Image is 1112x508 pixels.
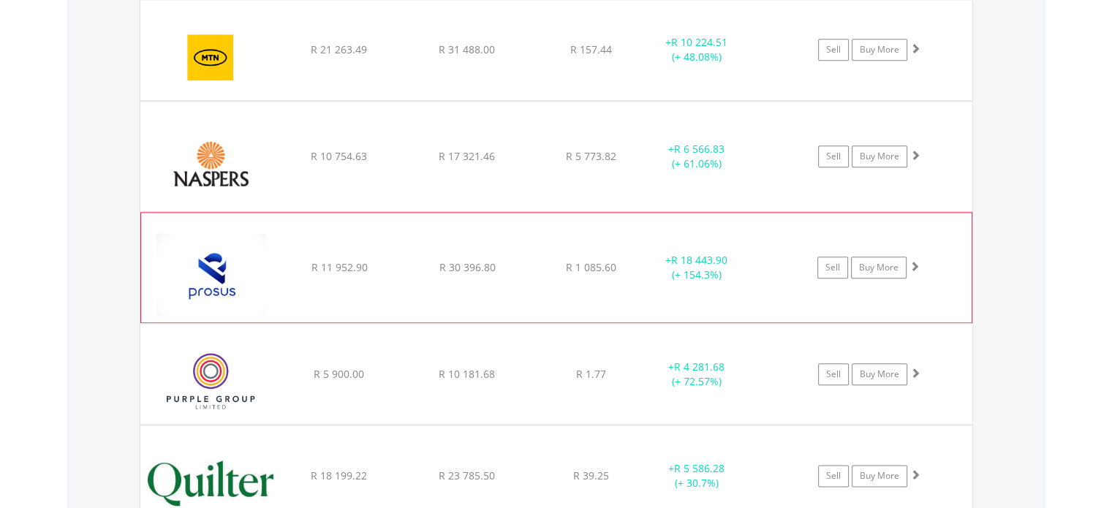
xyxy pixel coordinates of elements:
[674,142,725,156] span: R 6 566.83
[851,257,907,278] a: Buy More
[818,465,849,487] a: Sell
[818,145,849,167] a: Sell
[570,42,612,56] span: R 157.44
[576,367,606,381] span: R 1.77
[311,260,367,274] span: R 11 952.90
[852,363,907,385] a: Buy More
[642,360,752,389] div: + (+ 72.57%)
[642,461,752,490] div: + (+ 30.7%)
[148,342,273,420] img: EQU.ZA.PPE.png
[311,149,367,163] span: R 10 754.63
[671,35,727,49] span: R 10 224.51
[439,469,495,482] span: R 23 785.50
[439,260,495,274] span: R 30 396.80
[642,142,752,171] div: + (+ 61.06%)
[818,363,849,385] a: Sell
[311,469,367,482] span: R 18 199.22
[439,42,495,56] span: R 31 488.00
[311,42,367,56] span: R 21 263.49
[148,120,273,208] img: EQU.ZA.NPN.png
[852,145,907,167] a: Buy More
[439,367,495,381] span: R 10 181.68
[148,18,273,96] img: EQU.ZA.MTN.png
[852,39,907,61] a: Buy More
[817,257,848,278] a: Sell
[642,35,752,64] div: + (+ 48.08%)
[641,253,751,282] div: + (+ 154.3%)
[818,39,849,61] a: Sell
[852,465,907,487] a: Buy More
[148,231,274,319] img: EQU.ZA.PRX.png
[674,360,725,374] span: R 4 281.68
[566,149,616,163] span: R 5 773.82
[314,367,364,381] span: R 5 900.00
[439,149,495,163] span: R 17 321.46
[573,469,609,482] span: R 39.25
[671,253,727,267] span: R 18 443.90
[674,461,725,475] span: R 5 586.28
[566,260,616,274] span: R 1 085.60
